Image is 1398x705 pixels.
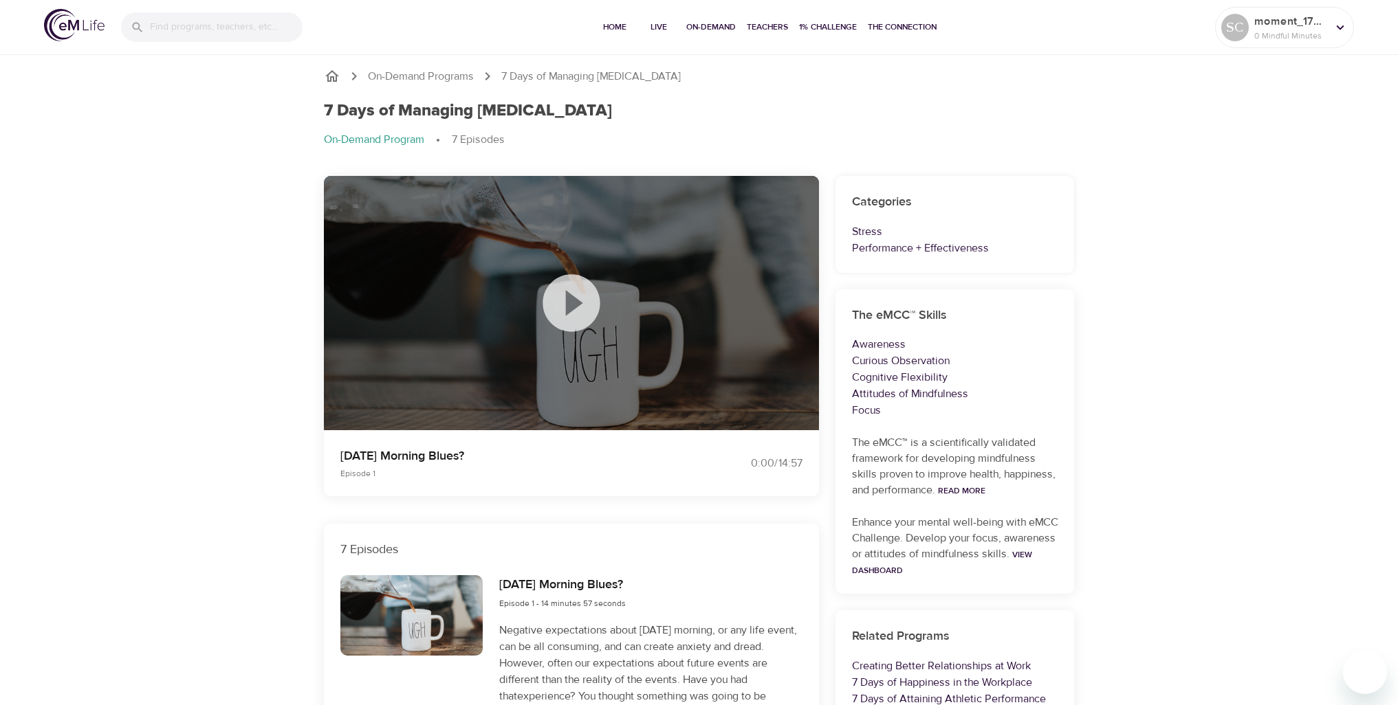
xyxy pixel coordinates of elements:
span: Live [642,20,675,34]
p: moment_1755100310 [1254,13,1327,30]
img: logo [44,9,105,41]
nav: breadcrumb [324,68,1075,85]
span: 1% Challenge [799,20,857,34]
p: Focus [852,402,1058,418]
h6: Categories [852,192,1058,212]
span: Home [598,20,631,34]
span: Episode 1 - 14 minutes 57 seconds [499,598,626,609]
p: [DATE] Morning Blues? [340,447,683,465]
a: On-Demand Programs [368,69,474,85]
p: 0 Mindful Minutes [1254,30,1327,42]
h1: 7 Days of Managing [MEDICAL_DATA] [324,101,612,121]
nav: breadcrumb [324,132,1075,148]
div: SC [1221,14,1249,41]
p: Cognitive Flexibility [852,369,1058,385]
p: Attitudes of Mindfulness [852,385,1058,402]
a: Creating Better Relationships at Work [852,659,1031,673]
p: On-Demand Program [324,132,424,148]
p: Stress [852,223,1058,240]
iframe: Button to launch messaging window [1343,650,1387,694]
span: On-Demand [686,20,736,34]
h6: [DATE] Morning Blues? [499,575,626,595]
p: 7 Days of Managing [MEDICAL_DATA] [501,69,681,85]
p: Awareness [852,336,1058,352]
p: Enhance your mental well-being with eMCC Challenge. Develop your focus, awareness or attitudes of... [852,515,1058,578]
p: Curious Observation [852,352,1058,369]
p: 7 Episodes [340,540,802,559]
p: The eMCC™ is a scientifically validated framework for developing mindfulness skills proven to imp... [852,435,1058,498]
p: Performance + Effectiveness [852,240,1058,256]
div: 0:00 / 14:57 [699,456,802,471]
a: View Dashboard [852,549,1032,576]
a: Read More [938,485,985,496]
input: Find programs, teachers, etc... [150,12,303,42]
span: Teachers [747,20,788,34]
h6: The eMCC™ Skills [852,306,1058,326]
p: 7 Episodes [452,132,505,148]
h6: Related Programs [852,627,1058,647]
span: The Connection [868,20,937,34]
p: Episode 1 [340,467,683,480]
a: 7 Days of Happiness in the Workplace [852,675,1032,689]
